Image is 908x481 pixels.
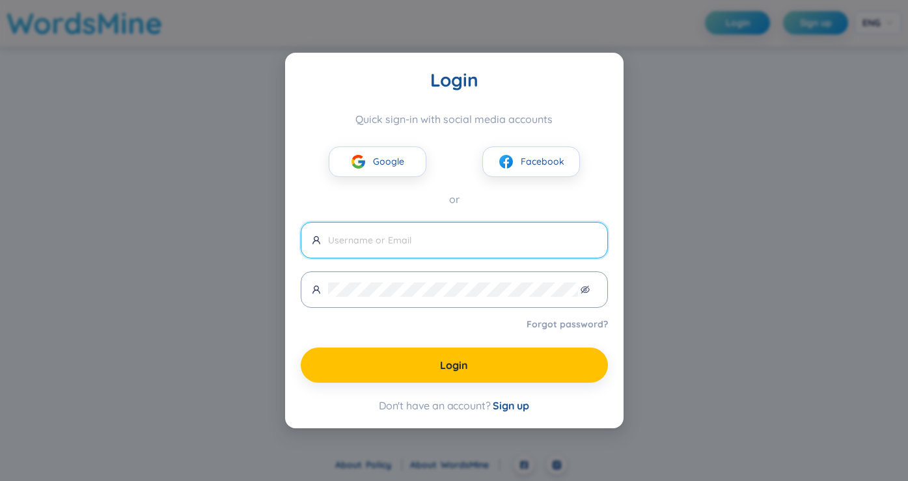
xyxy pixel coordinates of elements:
[521,154,564,169] span: Facebook
[350,154,366,170] img: google
[482,146,580,177] button: facebookFacebook
[329,146,426,177] button: googleGoogle
[312,236,321,245] span: user
[301,348,608,383] button: Login
[581,285,590,294] span: eye-invisible
[440,358,468,372] span: Login
[301,398,608,413] div: Don't have an account?
[493,399,529,412] span: Sign up
[527,318,608,331] a: Forgot password?
[301,68,608,92] div: Login
[301,113,608,126] div: Quick sign-in with social media accounts
[312,285,321,294] span: user
[328,233,597,247] input: Username or Email
[498,154,514,170] img: facebook
[373,154,404,169] span: Google
[301,191,608,208] div: or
